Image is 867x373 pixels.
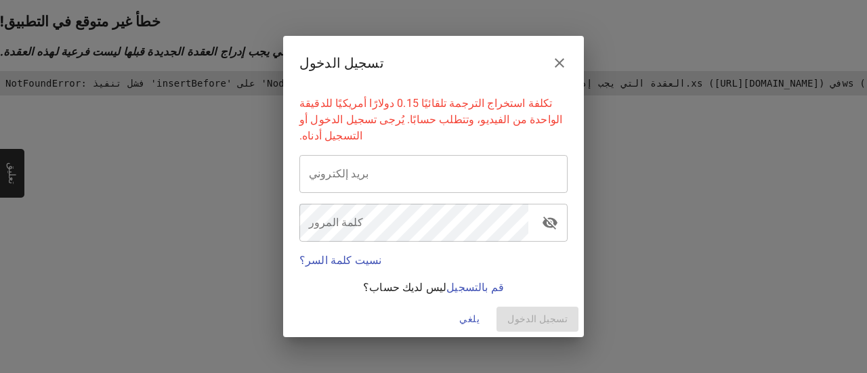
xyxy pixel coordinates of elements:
font: يلغي [459,313,480,324]
font: تكلفة استخراج الترجمة تلقائيًا 0.15 دولارًا أمريكيًا للدقيقة الواحدة من الفيديو، وتتطلب حسابًا. ي... [299,97,562,142]
button: تبديل رؤية كلمة المرور [534,206,566,239]
font: تسجيل الدخول [299,55,384,71]
button: يغلق [543,47,576,79]
font: ليس لديك حساب؟ [363,281,446,294]
font: نسيت كلمة السر؟ [299,254,381,267]
font: قم بالتسجيل [446,281,504,294]
button: يلغي [448,307,491,332]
